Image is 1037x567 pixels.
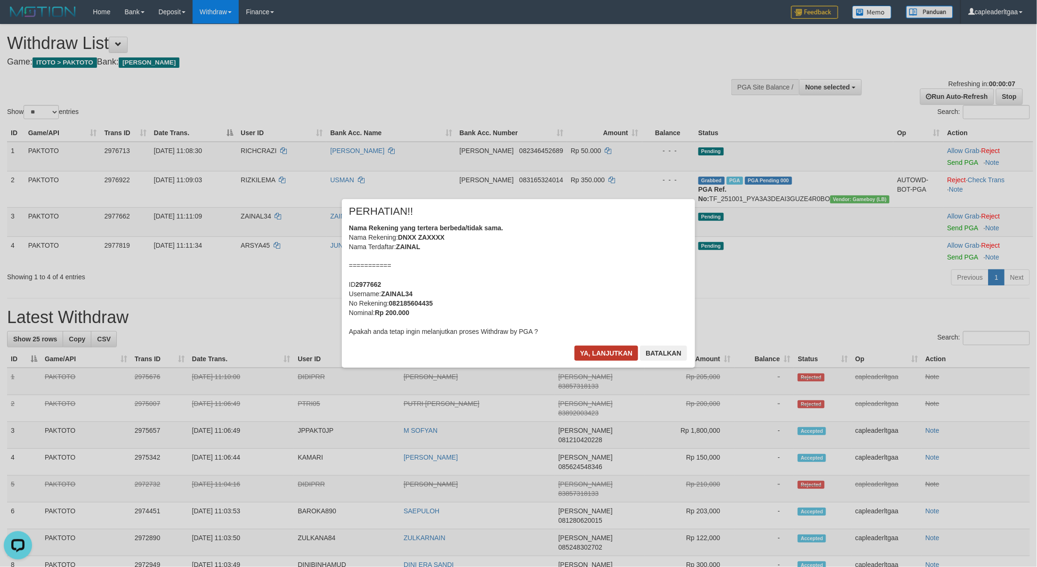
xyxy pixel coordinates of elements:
b: 2977662 [356,281,381,288]
button: Batalkan [640,346,687,361]
button: Ya, lanjutkan [575,346,639,361]
div: Nama Rekening: Nama Terdaftar: =========== ID Username: No Rekening: Nominal: Apakah anda tetap i... [349,223,688,336]
b: DNXX ZAXXXX [398,234,445,241]
b: 082185604435 [389,300,433,307]
span: PERHATIAN!! [349,207,413,216]
button: Open LiveChat chat widget [4,4,32,32]
b: Rp 200.000 [375,309,409,316]
b: ZAINAL [396,243,420,251]
b: ZAINAL34 [381,290,413,298]
b: Nama Rekening yang tertera berbeda/tidak sama. [349,224,503,232]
